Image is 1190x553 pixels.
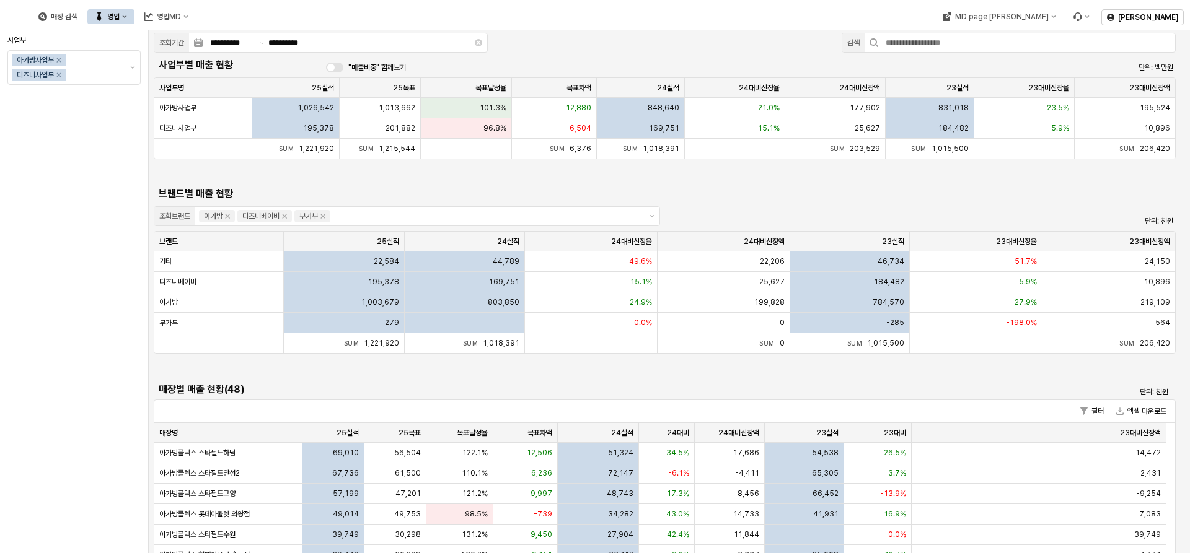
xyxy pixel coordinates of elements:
span: 39,749 [332,529,359,539]
span: 1,003,679 [361,297,399,307]
span: Sum [830,145,850,152]
span: 24대비신장액 [744,237,785,246]
span: 69,010 [333,448,359,458]
span: 1,221,920 [364,339,399,347]
div: Remove 디즈니베이비 [282,214,287,219]
span: 사업부 [7,36,26,45]
span: 219,109 [1140,297,1170,307]
button: 영업 [87,9,134,24]
div: 디즈니베이비 [242,210,280,222]
span: Sum [847,339,868,347]
span: 110.1% [462,468,488,478]
span: 6,376 [570,144,591,153]
p: 단위: 천원 [930,216,1173,227]
span: 2,431 [1140,468,1161,478]
span: 목표달성율 [475,83,506,93]
span: 169,751 [649,123,679,133]
span: 177,902 [850,103,880,113]
span: -24,150 [1141,256,1170,266]
span: 14,472 [1135,448,1161,458]
div: MD page [PERSON_NAME] [954,12,1048,21]
span: 25목표 [399,428,421,438]
span: 34,282 [608,509,633,519]
span: 848,640 [648,103,679,113]
span: Sum [1119,339,1140,347]
span: 3.7% [888,468,906,478]
span: 279 [385,318,399,328]
span: 1,015,500 [867,339,904,347]
span: 46,734 [878,256,904,266]
span: 아가방플렉스 롯데아울렛 의왕점 [159,509,250,519]
span: 16.9% [884,509,906,519]
span: 96.8% [483,123,506,133]
div: Remove 디즈니사업부 [56,72,61,77]
span: 매장명 [159,428,178,438]
span: Sum [911,145,932,152]
span: 24실적 [497,237,519,246]
button: Clear [475,39,482,46]
span: 44,789 [493,256,519,266]
span: 15.1% [630,277,652,287]
span: 아가방 [159,297,178,307]
span: -739 [534,509,552,519]
span: 7,083 [1139,509,1161,519]
button: MD page [PERSON_NAME] [935,9,1063,24]
p: 단위: 백만원 [930,62,1173,73]
span: 9,997 [531,489,552,499]
span: 41,931 [813,509,839,519]
span: -13.9% [880,489,906,499]
span: 24대비신장율 [739,83,780,93]
span: Sum [1119,145,1140,152]
span: 23대비신장액 [1120,428,1161,438]
div: Menu item 6 [1065,9,1096,24]
span: 25목표 [393,83,415,93]
span: 121.2% [462,489,488,499]
span: 27.9% [1015,297,1037,307]
span: Sum [279,145,299,152]
div: 매장 검색 [51,12,77,21]
span: 0.0% [634,318,652,328]
span: 24실적 [657,83,679,93]
div: 영업 [107,12,120,21]
span: 51,324 [608,448,633,458]
span: 65,305 [812,468,839,478]
span: 24실적 [611,428,633,438]
span: 23대비 [884,428,906,438]
span: -6.1% [668,468,689,478]
span: -51.7% [1011,256,1037,266]
span: 사업부명 [159,83,184,93]
span: 1,221,920 [299,144,334,153]
p: 단위: 천원 [1013,386,1168,398]
span: 56,504 [394,448,421,458]
span: 184,482 [874,277,904,287]
span: 184,482 [938,123,969,133]
span: 1,018,391 [643,144,679,153]
div: Remove 부가부 [320,214,325,219]
span: 67,736 [332,468,359,478]
span: 24대비신장율 [611,237,652,246]
span: 23대비신장액 [1129,83,1170,93]
button: 매장 검색 [31,9,85,24]
p: [PERSON_NAME] [1118,12,1178,22]
span: 23대비신장액 [1129,237,1170,246]
div: 영업MD [137,9,196,24]
span: 39,749 [1134,529,1161,539]
span: 195,378 [368,277,399,287]
span: 24대비 [667,428,689,438]
div: 부가부 [299,210,318,222]
div: 영업MD [157,12,181,21]
span: 42.4% [667,529,689,539]
span: Sum [623,145,643,152]
span: 49,014 [333,509,359,519]
button: [PERSON_NAME] [1101,9,1184,25]
span: 30,298 [395,529,421,539]
span: -4,411 [735,468,759,478]
span: 부가부 [159,318,178,328]
span: 43.0% [666,509,689,519]
span: 0.0% [888,529,906,539]
span: 23실적 [946,83,969,93]
span: 디즈니베이비 [159,277,196,287]
span: 아가방플렉스 스타필드고양 [159,489,236,499]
